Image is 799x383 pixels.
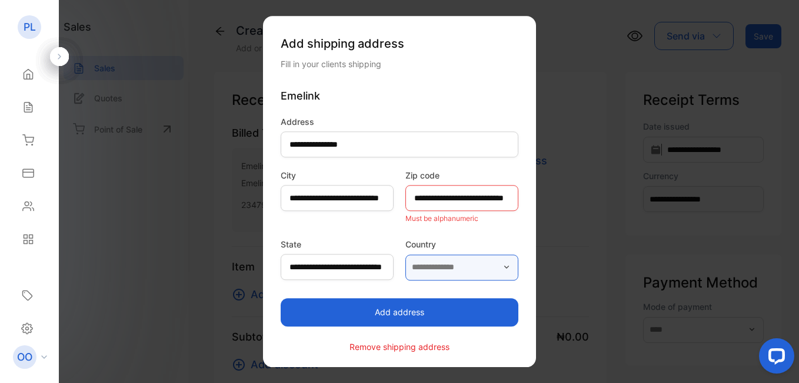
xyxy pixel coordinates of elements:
[281,298,518,326] button: Add address
[281,35,404,52] span: Add shipping address
[281,238,394,250] label: State
[281,58,518,70] div: Fill in your clients shipping
[405,169,518,181] label: Zip code
[281,115,518,128] label: Address
[17,349,32,365] p: OO
[281,169,394,181] label: City
[281,82,518,110] p: Emelink
[349,341,450,353] p: Remove shipping address
[405,211,518,226] p: Must be alphanumeric
[750,334,799,383] iframe: LiveChat chat widget
[24,19,36,35] p: PL
[405,238,518,250] label: Country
